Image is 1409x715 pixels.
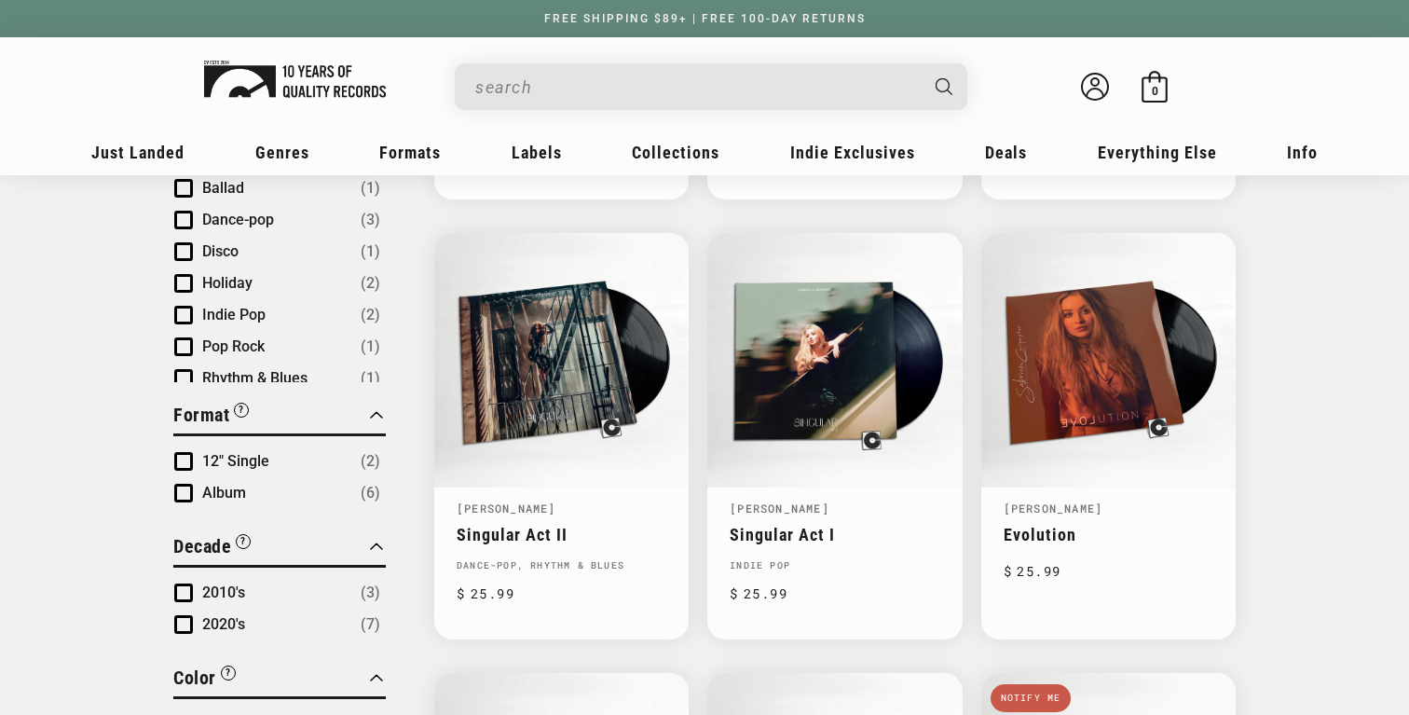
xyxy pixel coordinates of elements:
[730,525,939,544] a: Singular Act I
[361,241,380,263] span: Number of products: (1)
[1004,525,1213,544] a: Evolution
[1287,143,1318,162] span: Info
[455,63,967,110] div: Search
[512,143,562,162] span: Labels
[526,12,884,25] a: FREE SHIPPING $89+ | FREE 100-DAY RETURNS
[985,143,1027,162] span: Deals
[1098,143,1217,162] span: Everything Else
[202,615,245,633] span: 2020's
[173,664,236,696] button: Filter by Color
[361,582,380,604] span: Number of products: (3)
[920,63,970,110] button: Search
[173,404,229,426] span: Format
[361,482,380,504] span: Number of products: (6)
[202,211,274,228] span: Dance-pop
[361,272,380,295] span: Number of products: (2)
[202,306,266,323] span: Indie Pop
[173,401,249,433] button: Filter by Format
[202,242,239,260] span: Disco
[202,484,246,502] span: Album
[790,143,915,162] span: Indie Exclusives
[1152,84,1158,98] span: 0
[202,337,265,355] span: Pop Rock
[202,369,308,387] span: Rhythm & Blues
[475,68,917,106] input: When autocomplete results are available use up and down arrows to review and enter to select
[361,613,380,636] span: Number of products: (7)
[202,274,253,292] span: Holiday
[730,501,829,516] a: [PERSON_NAME]
[379,143,441,162] span: Formats
[91,143,185,162] span: Just Landed
[361,177,380,199] span: Number of products: (1)
[361,336,380,358] span: Number of products: (1)
[173,532,251,565] button: Filter by Decade
[202,179,244,197] span: Ballad
[202,452,269,470] span: 12" Single
[255,143,309,162] span: Genres
[1004,501,1103,516] a: [PERSON_NAME]
[173,535,231,557] span: Decade
[361,367,380,390] span: Number of products: (1)
[173,667,216,689] span: Color
[361,304,380,326] span: Number of products: (2)
[202,584,245,601] span: 2010's
[632,143,719,162] span: Collections
[204,61,386,98] img: Hover Logo
[361,209,380,231] span: Number of products: (3)
[457,501,556,516] a: [PERSON_NAME]
[361,450,380,473] span: Number of products: (2)
[457,525,666,544] a: Singular Act II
